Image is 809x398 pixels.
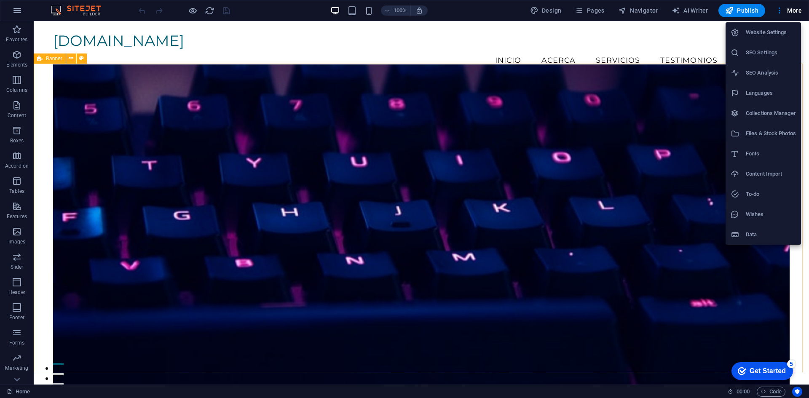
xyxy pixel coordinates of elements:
h6: Languages [746,88,796,98]
h6: SEO Settings [746,48,796,58]
h6: Fonts [746,149,796,159]
h6: Files & Stock Photos [746,128,796,139]
button: 2 [19,352,30,354]
button: 1 [19,342,30,344]
h6: To-do [746,189,796,199]
h6: Website Settings [746,27,796,37]
h6: Collections Manager [746,108,796,118]
h6: Wishes [746,209,796,219]
div: Get Started [25,9,61,17]
h6: SEO Analysis [746,68,796,78]
h6: Content Import [746,169,796,179]
h6: Data [746,230,796,240]
div: Get Started 5 items remaining, 0% complete [7,4,68,22]
div: 5 [62,2,71,10]
button: 3 [19,362,30,364]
